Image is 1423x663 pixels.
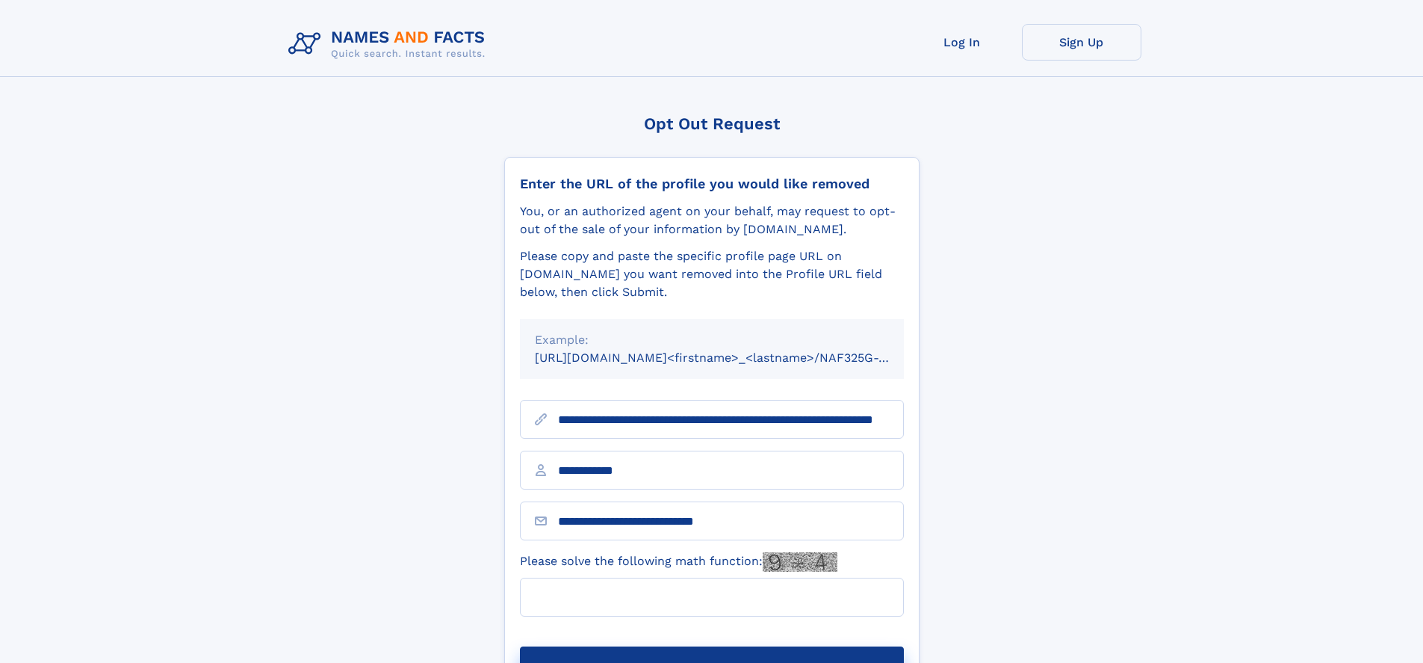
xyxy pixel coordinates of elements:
small: [URL][DOMAIN_NAME]<firstname>_<lastname>/NAF325G-xxxxxxxx [535,351,932,365]
div: Example: [535,331,889,349]
a: Sign Up [1022,24,1141,61]
div: Enter the URL of the profile you would like removed [520,176,904,192]
label: Please solve the following math function: [520,552,837,572]
div: Opt Out Request [504,114,920,133]
div: You, or an authorized agent on your behalf, may request to opt-out of the sale of your informatio... [520,203,904,238]
img: Logo Names and Facts [282,24,497,64]
div: Please copy and paste the specific profile page URL on [DOMAIN_NAME] you want removed into the Pr... [520,247,904,301]
a: Log In [902,24,1022,61]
